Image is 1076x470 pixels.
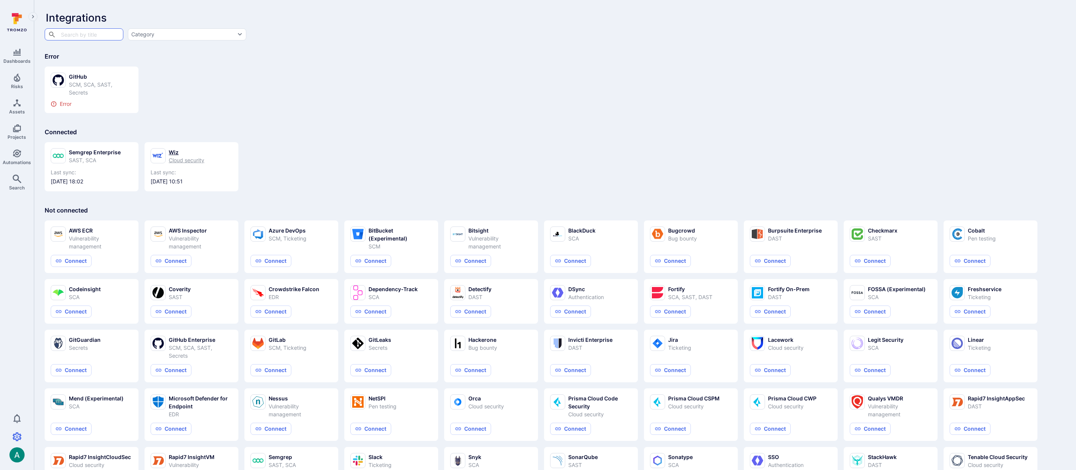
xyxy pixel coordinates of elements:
[169,285,191,293] div: Coverity
[950,423,990,435] button: Connect
[650,306,691,318] button: Connect
[69,293,101,301] div: SCA
[650,364,691,376] button: Connect
[968,394,1025,402] div: Rapid7 InsightAppSec
[468,285,491,293] div: Detectify
[69,156,121,164] div: SAST, SCA
[568,293,604,301] div: Authentication
[868,285,926,293] div: FOSSA (Experimental)
[668,344,691,352] div: Ticketing
[568,453,598,461] div: SonarQube
[668,402,720,410] div: Cloud security
[968,285,1001,293] div: Freshservice
[269,402,332,418] div: Vulnerability management
[269,461,296,469] div: SAST, SCA
[668,453,693,461] div: Sonatype
[69,461,131,469] div: Cloud security
[69,402,124,410] div: SCA
[868,293,926,301] div: SCA
[46,11,107,24] span: Integrations
[169,394,232,410] div: Microsoft Defender for Endpoint
[45,53,59,60] span: Error
[550,423,591,435] button: Connect
[269,226,306,234] div: Azure DevOps
[468,402,504,410] div: Cloud security
[568,226,596,234] div: BlackDuck
[750,306,791,318] button: Connect
[269,344,306,352] div: SCM, Ticketing
[968,226,996,234] div: Cobalt
[169,156,204,164] div: Cloud security
[69,336,101,344] div: GitGuardian
[369,293,418,301] div: SCA
[269,293,319,301] div: EDR
[468,453,481,461] div: Snyk
[169,148,204,156] div: Wiz
[950,255,990,267] button: Connect
[59,28,108,41] input: Search by title
[350,255,391,267] button: Connect
[369,461,392,469] div: Ticketing
[450,255,491,267] button: Connect
[69,148,121,156] div: Semgrep Enterprise
[151,169,232,176] span: Last sync:
[369,336,391,344] div: GitLeaks
[169,453,232,461] div: Rapid7 InsightVM
[369,402,397,410] div: Pen testing
[968,453,1028,461] div: Tenable Cloud Security
[568,344,613,352] div: DAST
[69,285,101,293] div: Codeinsight
[269,453,296,461] div: Semgrep
[269,394,332,402] div: Nessus
[51,364,92,376] button: Connect
[30,14,36,20] i: Expand navigation menu
[850,306,891,318] button: Connect
[51,169,132,176] span: Last sync:
[369,453,392,461] div: Slack
[9,447,25,462] div: Arjan Dehar
[131,31,154,38] div: Category
[468,226,532,234] div: Bitsight
[568,394,632,410] div: Prisma Cloud Code Security
[11,84,23,89] span: Risks
[468,344,497,352] div: Bug bounty
[850,364,891,376] button: Connect
[868,453,897,461] div: StackHawk
[750,364,791,376] button: Connect
[69,73,132,81] div: GitHub
[968,402,1025,410] div: DAST
[450,423,491,435] button: Connect
[369,226,432,242] div: BitBucket (Experimental)
[650,423,691,435] button: Connect
[9,447,25,462] img: ACg8ocLSa5mPYBaXNx3eFu_EmspyJX0laNWN7cXOFirfQ7srZveEpg=s96-c
[968,461,1028,469] div: Cloud security
[850,423,891,435] button: Connect
[169,336,232,344] div: GitHub Enterprise
[269,336,306,344] div: GitLab
[768,402,816,410] div: Cloud security
[950,306,990,318] button: Connect
[550,364,591,376] button: Connect
[350,364,391,376] button: Connect
[768,344,804,352] div: Cloud security
[968,234,996,242] div: Pen testing
[51,255,92,267] button: Connect
[45,128,77,136] span: Connected
[768,453,804,461] div: SSO
[468,461,481,469] div: SCA
[750,255,791,267] button: Connect
[269,234,306,242] div: SCM, Ticketing
[968,344,991,352] div: Ticketing
[668,285,712,293] div: Fortify
[868,336,903,344] div: Legit Security
[868,461,897,469] div: DAST
[51,101,132,107] div: Error
[468,234,532,250] div: Vulnerability management
[768,293,810,301] div: DAST
[668,336,691,344] div: Jira
[550,255,591,267] button: Connect
[45,206,88,214] span: Not connected
[250,364,291,376] button: Connect
[868,402,931,418] div: Vulnerability management
[668,394,720,402] div: Prisma Cloud CSPM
